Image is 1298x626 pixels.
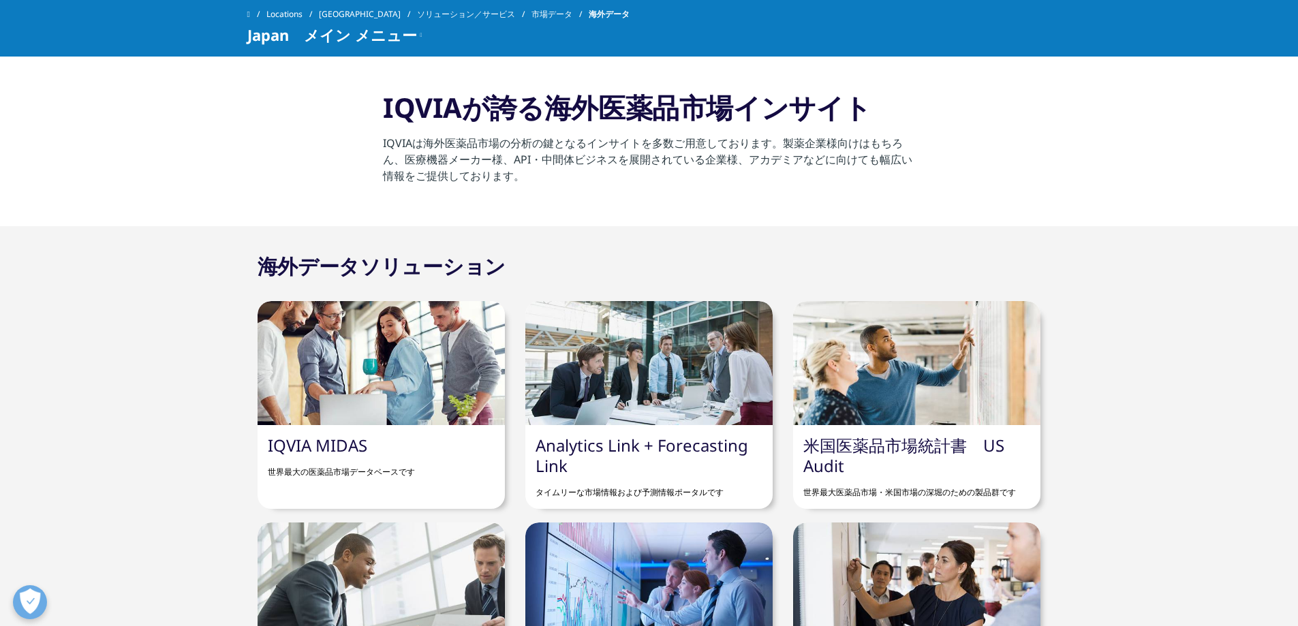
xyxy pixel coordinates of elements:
a: ソリューション／サービス [417,2,531,27]
a: Locations [266,2,319,27]
a: IQVIA MIDAS [268,434,367,456]
h3: IQVIAが誇る海外医薬品市場インサイト [383,91,915,135]
span: Japan メイン メニュー [247,27,417,43]
span: 海外データ [589,2,630,27]
p: タイムリーな市場情報および予測情報ポータルです [536,476,762,499]
p: IQVIAは海外医薬品市場の分析の鍵となるインサイトを多数ご用意しております。製薬企業様向けはもちろん、医療機器メーカー様、API・中間体ビジネスを展開されている企業様、アカデミアなどに向けても... [383,135,915,192]
p: 世界最大医薬品市場・米国市場の深堀のための製品群です [803,476,1030,499]
button: 優先設定センターを開く [13,585,47,619]
h2: 海外データソリューション [258,253,506,280]
p: 世界最大の医薬品市場データベースです [268,456,495,478]
a: [GEOGRAPHIC_DATA] [319,2,417,27]
a: 市場データ [531,2,589,27]
a: 米国医薬品市場統計書 US Audit [803,434,1004,477]
a: Analytics Link + Forecasting Link [536,434,748,477]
